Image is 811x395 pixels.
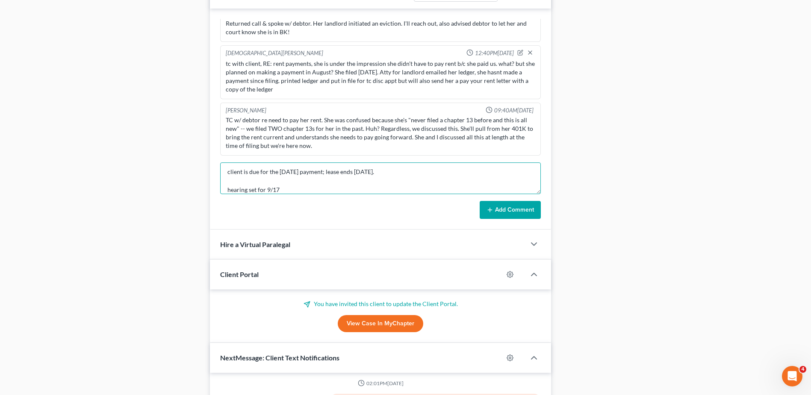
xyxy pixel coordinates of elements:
[220,300,541,308] p: You have invited this client to update the Client Portal.
[480,201,541,219] button: Add Comment
[220,380,541,387] div: 02:01PM[DATE]
[475,49,514,57] span: 12:40PM[DATE]
[226,19,535,36] div: Returned call & spoke w/ debtor. Her landlord initiated an eviction. I'll reach out, also advised...
[220,354,339,362] span: NextMessage: Client Text Notifications
[338,315,423,332] a: View Case in MyChapter
[782,366,802,386] iframe: Intercom live chat
[226,106,266,115] div: [PERSON_NAME]
[226,116,535,150] div: TC w/ debtor re need to pay her rent. She was confused because she's "never filed a chapter 13 be...
[220,240,290,248] span: Hire a Virtual Paralegal
[799,366,806,373] span: 4
[226,59,535,94] div: tc with client, RE: rent payments, she is under the impression she didn't have to pay rent b/c sh...
[220,270,259,278] span: Client Portal
[226,49,323,58] div: [DEMOGRAPHIC_DATA][PERSON_NAME]
[494,106,534,115] span: 09:40AM[DATE]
